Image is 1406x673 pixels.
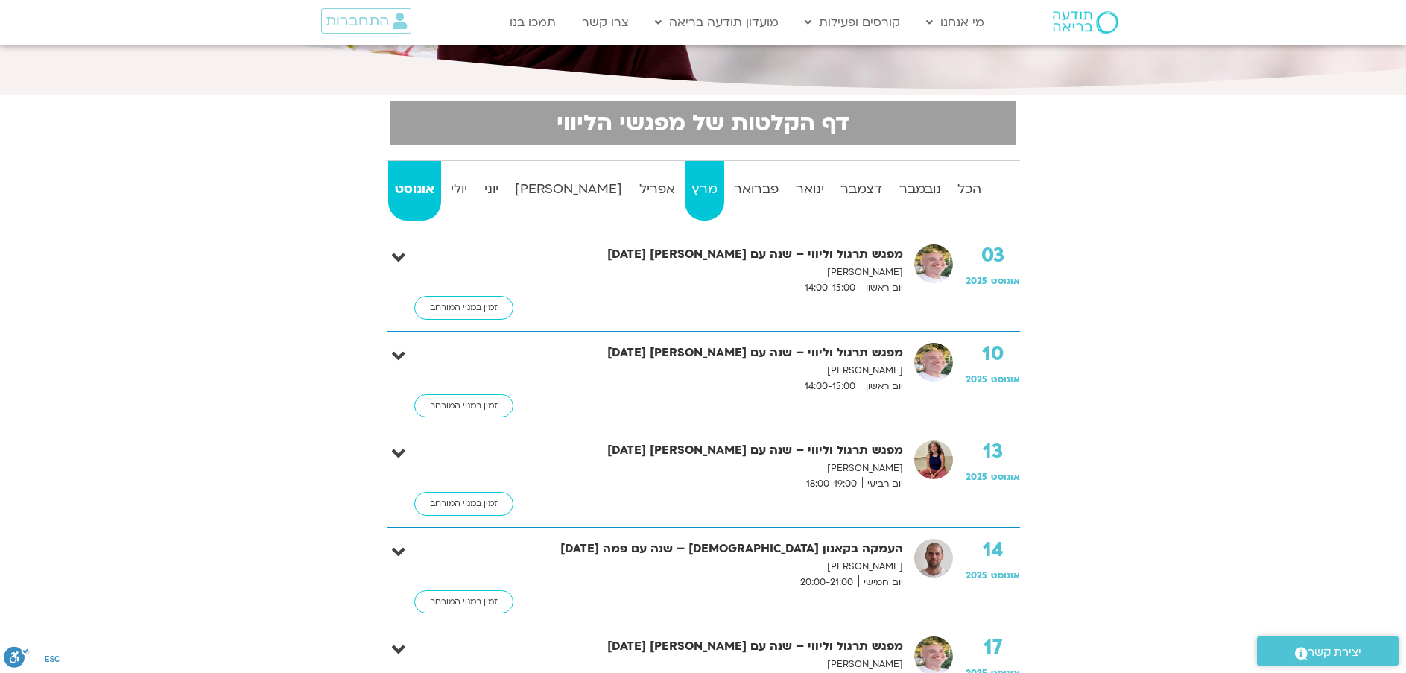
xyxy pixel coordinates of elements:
[861,280,903,296] span: יום ראשון
[512,244,903,265] strong: מפגש תרגול וליווי – שנה עם [PERSON_NAME] [DATE]
[991,275,1020,287] span: אוגוסט
[834,161,889,221] a: דצמבר
[797,8,908,37] a: קורסים ופעילות
[685,161,724,221] a: מרץ
[893,161,948,221] a: נובמבר
[966,373,987,385] span: 2025
[477,161,504,221] a: יוני
[444,161,474,221] a: יולי
[951,178,988,200] strong: הכל
[512,636,903,657] strong: מפגש תרגול וליווי – שנה עם [PERSON_NAME] [DATE]
[919,8,992,37] a: מי אנחנו
[512,657,903,672] p: [PERSON_NAME]
[647,8,786,37] a: מועדון תודעה בריאה
[512,265,903,280] p: [PERSON_NAME]
[632,178,681,200] strong: אפריל
[795,575,858,590] span: 20:00-21:00
[991,373,1020,385] span: אוגוסט
[727,178,785,200] strong: פברואר
[414,492,513,516] a: זמין במנוי המורחב
[444,178,474,200] strong: יולי
[966,636,1020,659] strong: 17
[512,343,903,363] strong: מפגש תרגול וליווי – שנה עם [PERSON_NAME] [DATE]
[799,379,861,394] span: 14:00-15:00
[388,161,441,221] a: אוגוסט
[512,363,903,379] p: [PERSON_NAME]
[991,569,1020,581] span: אוגוסט
[966,471,987,483] span: 2025
[508,178,629,200] strong: [PERSON_NAME]
[966,569,987,581] span: 2025
[834,178,889,200] strong: דצמבר
[502,8,563,37] a: תמכו בנו
[414,590,513,614] a: זמין במנוי המורחב
[1053,11,1118,34] img: תודעה בריאה
[893,178,948,200] strong: נובמבר
[414,296,513,320] a: זמין במנוי המורחב
[789,178,831,200] strong: ינואר
[326,13,389,29] span: התחברות
[399,110,1007,136] h2: דף הקלטות של מפגשי הליווי
[861,379,903,394] span: יום ראשון
[574,8,636,37] a: צרו קשר
[727,161,785,221] a: פברואר
[862,476,903,492] span: יום רביעי
[512,440,903,461] strong: מפגש תרגול וליווי – שנה עם [PERSON_NAME] [DATE]
[966,539,1020,561] strong: 14
[632,161,681,221] a: אפריל
[685,178,724,200] strong: מרץ
[512,559,903,575] p: [PERSON_NAME]
[512,461,903,476] p: [PERSON_NAME]
[858,575,903,590] span: יום חמישי
[966,244,1020,267] strong: 03
[966,343,1020,365] strong: 10
[966,440,1020,463] strong: 13
[414,394,513,418] a: זמין במנוי המורחב
[508,161,629,221] a: [PERSON_NAME]
[388,178,441,200] strong: אוגוסט
[991,471,1020,483] span: אוגוסט
[477,178,504,200] strong: יוני
[321,8,411,34] a: התחברות
[966,275,987,287] span: 2025
[1257,636,1399,666] a: יצירת קשר
[799,280,861,296] span: 14:00-15:00
[512,539,903,559] strong: העמקה בקאנון [DEMOGRAPHIC_DATA] – שנה עם פמה [DATE]
[1308,642,1361,663] span: יצירת קשר
[801,476,862,492] span: 18:00-19:00
[951,161,988,221] a: הכל
[789,161,831,221] a: ינואר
